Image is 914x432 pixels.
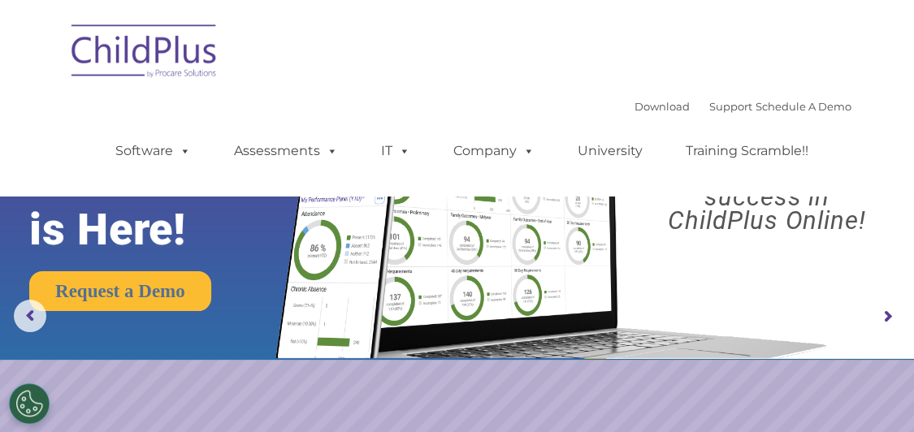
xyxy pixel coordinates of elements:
[631,114,903,232] rs-layer: Boost your productivity and streamline your success in ChildPlus Online!
[709,100,752,113] a: Support
[365,135,427,167] a: IT
[218,135,354,167] a: Assessments
[9,383,50,424] button: Cookies Settings
[561,135,659,167] a: University
[669,135,825,167] a: Training Scramble!!
[63,13,226,94] img: ChildPlus by Procare Solutions
[437,135,551,167] a: Company
[635,100,851,113] font: |
[635,100,690,113] a: Download
[99,135,207,167] a: Software
[756,100,851,113] a: Schedule A Demo
[29,271,211,311] a: Request a Demo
